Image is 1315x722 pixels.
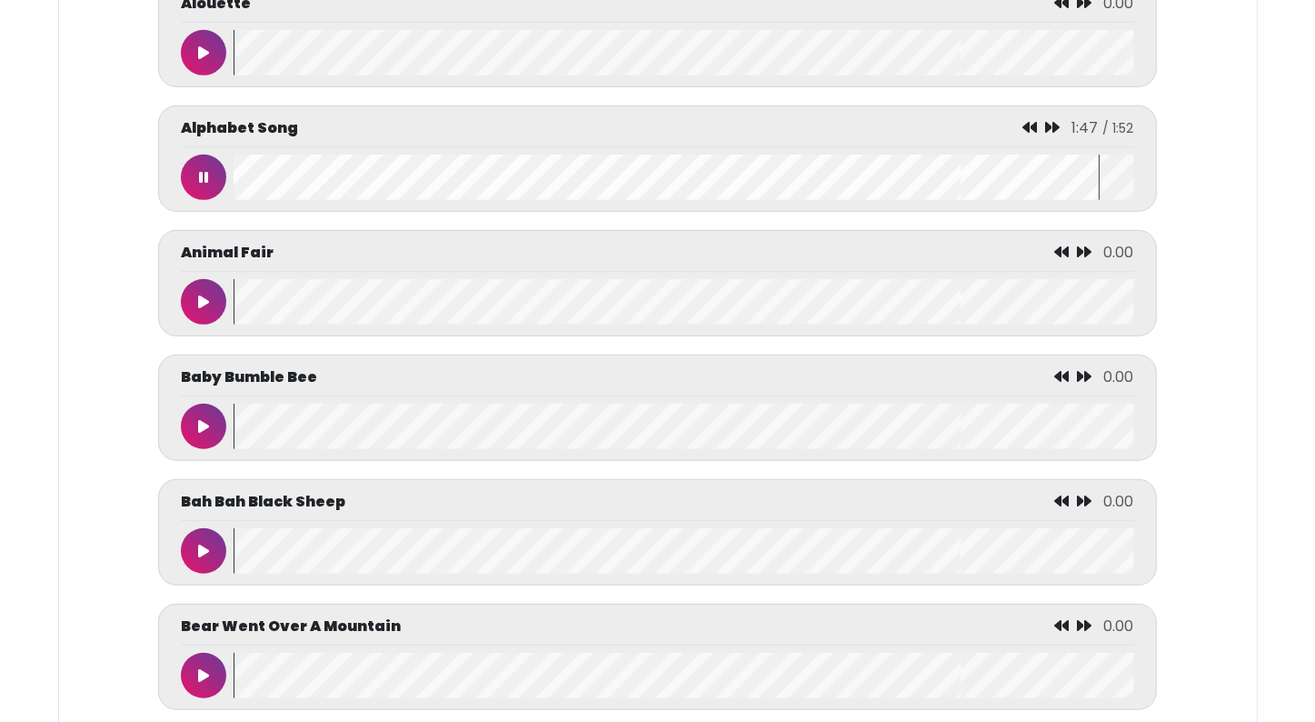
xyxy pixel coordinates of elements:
[1104,491,1134,512] span: 0.00
[181,491,345,513] p: Bah Bah Black Sheep
[1072,117,1099,138] span: 1:47
[1104,616,1134,637] span: 0.00
[1104,366,1134,387] span: 0.00
[181,117,298,139] p: Alphabet Song
[1104,242,1134,263] span: 0.00
[181,242,274,264] p: Animal Fair
[181,366,317,388] p: Baby Bumble Bee
[1103,119,1134,137] span: / 1:52
[181,616,401,637] p: Bear Went Over A Mountain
